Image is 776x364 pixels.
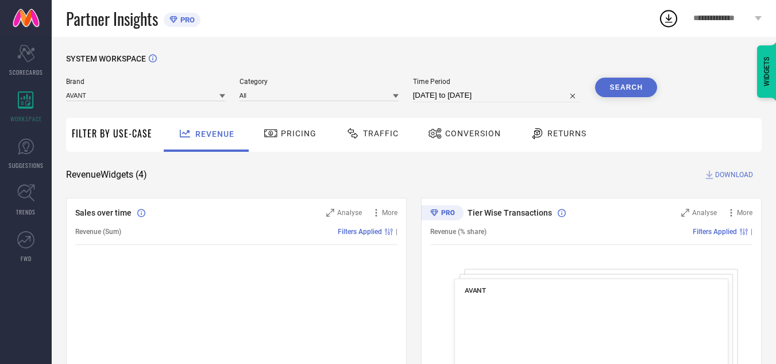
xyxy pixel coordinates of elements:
[75,228,121,236] span: Revenue (Sum)
[66,78,225,86] span: Brand
[281,129,316,138] span: Pricing
[337,209,362,217] span: Analyse
[413,78,581,86] span: Time Period
[16,208,36,216] span: TRENDS
[751,228,752,236] span: |
[363,129,399,138] span: Traffic
[693,228,737,236] span: Filters Applied
[396,228,397,236] span: |
[681,209,689,217] svg: Zoom
[75,208,132,217] span: Sales over time
[547,129,586,138] span: Returns
[382,209,397,217] span: More
[9,68,43,76] span: SCORECARDS
[338,228,382,236] span: Filters Applied
[468,208,552,217] span: Tier Wise Transactions
[240,78,399,86] span: Category
[10,114,42,123] span: WORKSPACE
[737,209,752,217] span: More
[692,209,717,217] span: Analyse
[413,89,581,102] input: Select time period
[445,129,501,138] span: Conversion
[195,129,234,139] span: Revenue
[430,228,487,236] span: Revenue (% share)
[421,205,464,223] div: Premium
[177,16,195,24] span: PRO
[715,169,753,181] span: DOWNLOAD
[9,161,44,170] span: SUGGESTIONS
[465,286,486,294] span: AVANT
[658,8,679,29] div: Open download list
[66,7,158,30] span: Partner Insights
[326,209,334,217] svg: Zoom
[21,254,32,263] span: FWD
[66,169,147,181] span: Revenue Widgets ( 4 )
[72,127,152,140] span: Filter By Use-Case
[66,54,146,63] span: SYSTEM WORKSPACE
[595,78,657,97] button: Search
